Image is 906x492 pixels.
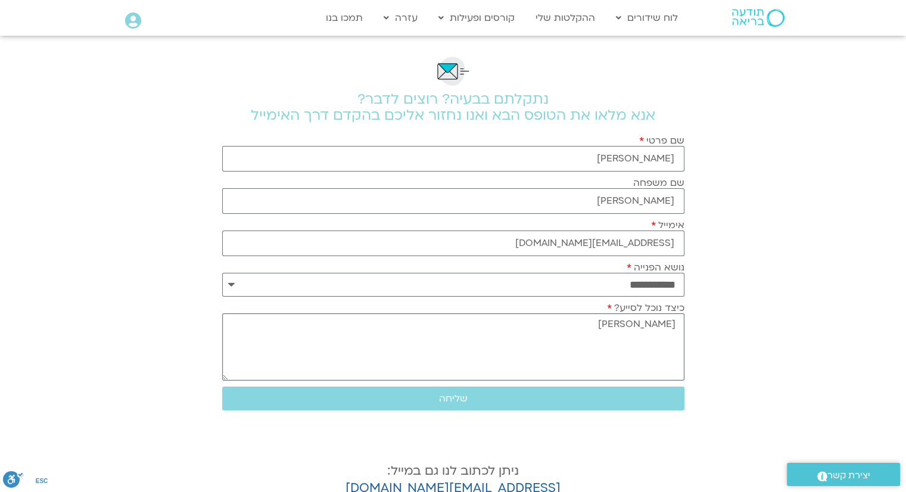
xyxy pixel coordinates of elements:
label: אימייל [651,220,684,231]
input: שם פרטי [222,146,684,172]
label: נושא הפנייה [627,262,684,273]
span: שליחה [439,393,468,404]
a: תמכו בנו [320,7,369,29]
a: ההקלטות שלי [530,7,601,29]
label: כיצד נוכל לסייע? [607,303,684,313]
button: שליחה [222,387,684,410]
label: שם פרטי [639,135,684,146]
input: אימייל [222,231,684,256]
label: שם משפחה [633,178,684,188]
form: טופס חדש [222,135,684,416]
a: לוח שידורים [610,7,684,29]
a: עזרה [378,7,424,29]
input: שם משפחה [222,188,684,214]
h2: נתקלתם בבעיה? רוצים לדבר? אנא מלאו את הטופס הבא ואנו נחזור אליכם בהקדם דרך האימייל [222,91,684,123]
span: יצירת קשר [827,468,870,484]
a: יצירת קשר [787,463,900,486]
a: קורסים ופעילות [432,7,521,29]
img: תודעה בריאה [732,9,784,27]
